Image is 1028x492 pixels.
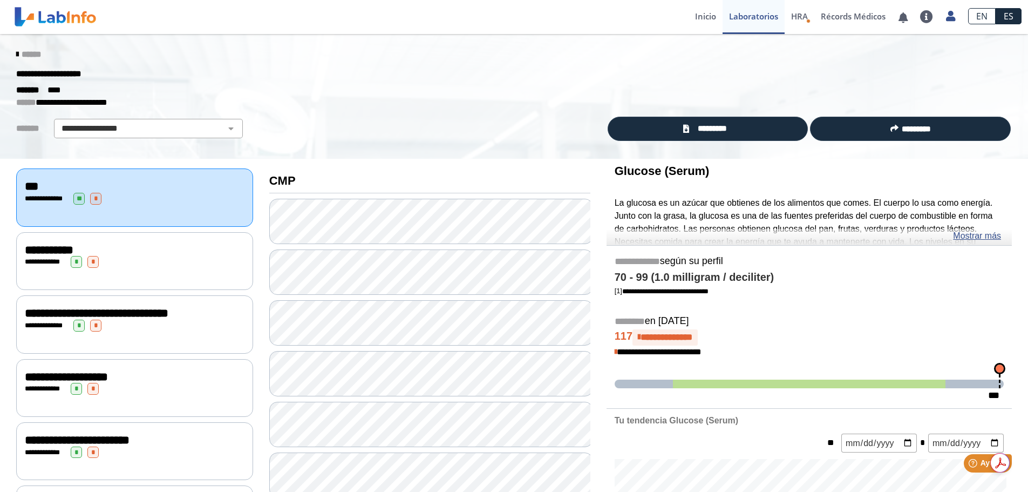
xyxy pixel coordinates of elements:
a: EN [968,8,996,24]
input: mm/dd/yyyy [928,434,1004,453]
input: mm/dd/yyyy [841,434,917,453]
a: [1] [615,287,709,295]
p: La glucosa es un azúcar que obtienes de los alimentos que comes. El cuerpo lo usa como energía. J... [615,197,1004,274]
h5: en [DATE] [615,315,1004,328]
iframe: Help widget launcher [932,450,1016,480]
a: ES [996,8,1022,24]
h4: 117 [615,329,1004,346]
span: HRA [791,11,808,22]
b: CMP [269,174,296,187]
h5: según su perfil [615,255,1004,268]
b: Glucose (Serum) [615,164,710,178]
h4: 70 - 99 (1.0 milligram / deciliter) [615,271,1004,284]
b: Tu tendencia Glucose (Serum) [615,416,738,425]
a: Mostrar más [953,230,1001,242]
